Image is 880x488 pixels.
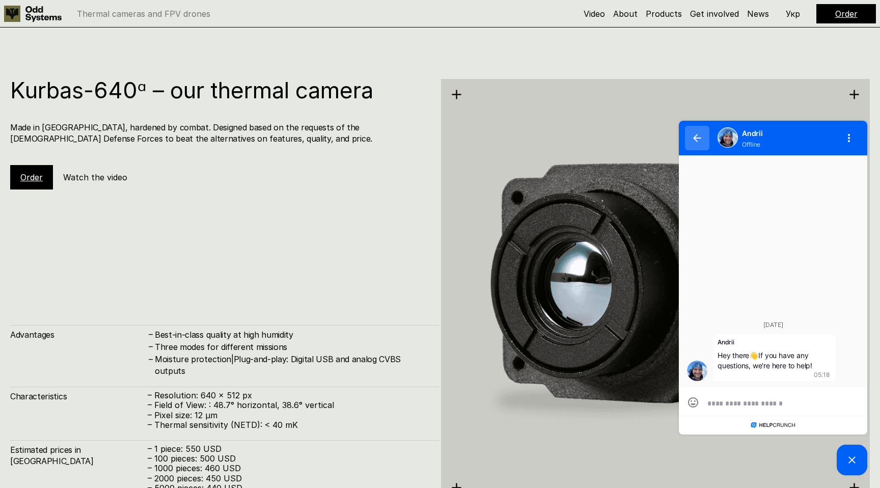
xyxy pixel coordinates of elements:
a: Products [646,9,682,19]
p: – 1 piece: 550 USD [148,444,429,454]
p: – 2000 pieces: 450 USD [148,474,429,483]
a: Video [584,9,605,19]
a: Order [835,9,858,19]
p: – 100 pieces: 500 USD [148,454,429,464]
iframe: HelpCrunch [676,118,870,478]
p: Thermal cameras and FPV drones [77,10,210,18]
a: Order [20,172,43,182]
h4: – [149,341,153,352]
p: – Pixel size: 12 µm [148,411,429,420]
h4: – [149,329,153,340]
p: – Field of View: : 48.7° horizontal, 38.6° vertical [148,400,429,410]
h4: – [149,353,153,364]
h4: Advantages [10,329,148,340]
a: News [747,9,769,19]
h1: Kurbas-640ᵅ – our thermal camera [10,79,429,101]
p: – Thermal sensitivity (NETD): < 40 mK [148,420,429,430]
p: – Resolution: 640 x 512 px [148,391,429,400]
p: Укр [786,10,800,18]
h4: Moisture protection|Plug-and-play: Digital USB and analog CVBS outputs [155,354,429,376]
h4: Made in [GEOGRAPHIC_DATA], hardened by combat. Designed based on the requests of the [DEMOGRAPHIC... [10,122,429,145]
a: Get involved [690,9,739,19]
h4: Three modes for different missions [155,341,429,353]
h4: Best-in-class quality at high humidity [155,329,429,340]
a: About [613,9,638,19]
h4: Characteristics [10,391,148,402]
p: – 1000 pieces: 460 USD [148,464,429,473]
h5: Watch the video [63,172,127,183]
h4: Estimated prices in [GEOGRAPHIC_DATA] [10,444,148,467]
